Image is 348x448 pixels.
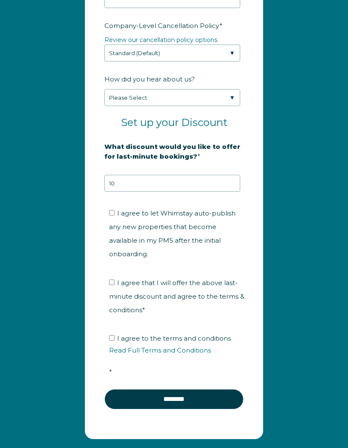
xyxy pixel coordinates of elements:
[109,210,115,216] input: I agree to let Whimstay auto-publish any new properties that become available in my PMS after the...
[104,36,217,44] a: Review our cancellation policy options
[121,116,227,129] span: Set up your Discount
[109,209,236,258] span: I agree to let Whimstay auto-publish any new properties that become available in my PMS after the...
[104,143,240,160] strong: What discount would you like to offer for last-minute bookings?
[109,334,245,376] span: I agree to the terms and conditions
[109,346,211,354] a: Read Full Terms and Conditions
[104,166,237,174] strong: 20% is recommended, minimum of 10%
[104,19,219,32] span: Company-Level Cancellation Policy
[109,279,244,314] span: I agree that I will offer the above last-minute discount and agree to the terms & conditions
[109,280,115,285] input: I agree that I will offer the above last-minute discount and agree to the terms & conditions*
[109,335,115,341] input: I agree to the terms and conditionsRead Full Terms and Conditions*
[104,73,195,86] span: How did you hear about us?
